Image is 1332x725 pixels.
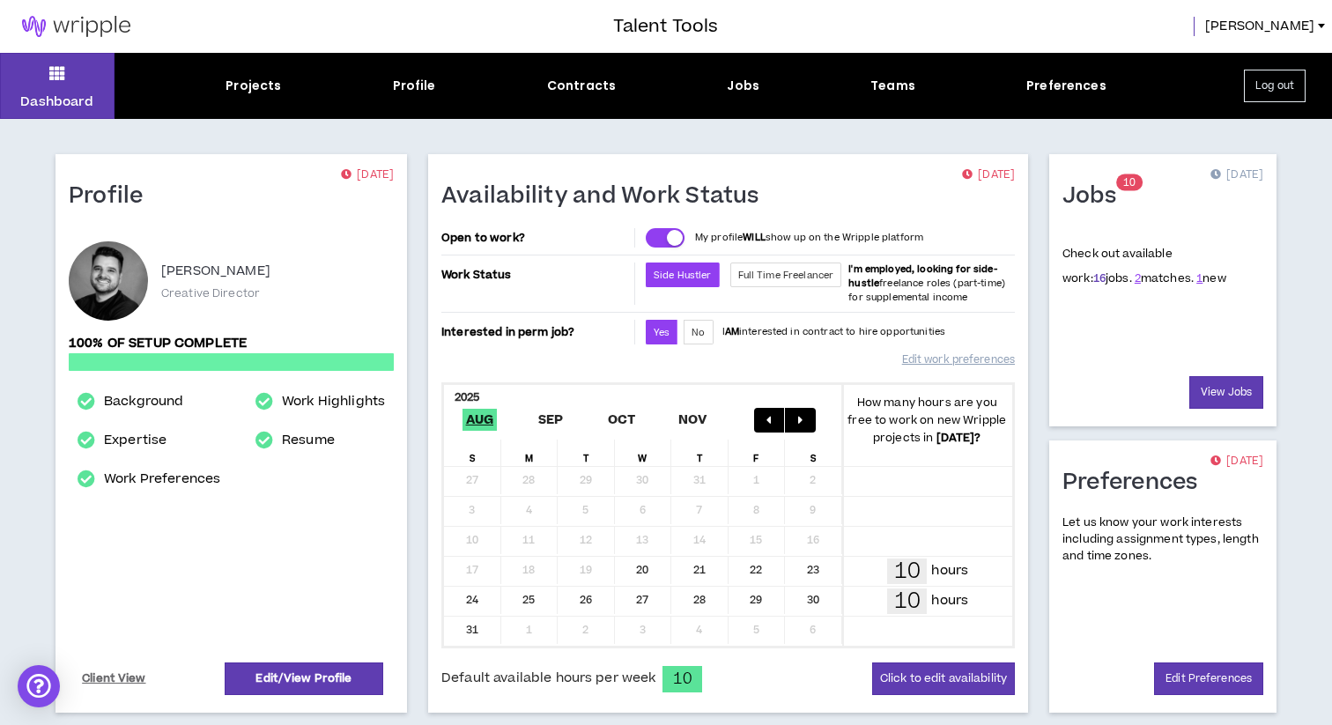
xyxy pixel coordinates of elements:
[613,13,718,40] h3: Talent Tools
[226,77,281,95] div: Projects
[1062,514,1263,566] p: Let us know your work interests including assignment types, length and time zones.
[444,440,501,466] div: S
[1123,175,1129,190] span: 1
[441,231,631,245] p: Open to work?
[931,591,968,610] p: hours
[1205,17,1314,36] span: [PERSON_NAME]
[282,430,335,451] a: Resume
[441,263,631,287] p: Work Status
[785,440,842,466] div: S
[1196,270,1202,286] a: 1
[654,326,670,339] span: Yes
[842,394,1013,447] p: How many hours are you free to work on new Wripple projects in
[1154,662,1263,695] a: Edit Preferences
[79,663,149,694] a: Client View
[1062,182,1129,211] h1: Jobs
[902,344,1015,375] a: Edit work preferences
[870,77,915,95] div: Teams
[743,231,766,244] strong: WILL
[455,389,480,405] b: 2025
[722,325,946,339] p: I interested in contract to hire opportunities
[1244,70,1306,102] button: Log out
[341,166,394,184] p: [DATE]
[1062,246,1226,286] p: Check out available work:
[501,440,559,466] div: M
[393,77,436,95] div: Profile
[1129,175,1136,190] span: 0
[1135,270,1141,286] a: 2
[441,182,773,211] h1: Availability and Work Status
[558,440,615,466] div: T
[725,325,739,338] strong: AM
[872,662,1015,695] button: Click to edit availability
[729,440,786,466] div: F
[1062,469,1211,497] h1: Preferences
[441,320,631,344] p: Interested in perm job?
[161,261,270,282] p: [PERSON_NAME]
[615,440,672,466] div: W
[1210,453,1263,470] p: [DATE]
[1116,174,1143,191] sup: 10
[675,409,711,431] span: Nov
[1026,77,1106,95] div: Preferences
[547,77,616,95] div: Contracts
[69,241,148,321] div: Stephen L.
[692,326,705,339] span: No
[69,182,157,211] h1: Profile
[535,409,567,431] span: Sep
[727,77,759,95] div: Jobs
[604,409,640,431] span: Oct
[104,391,183,412] a: Background
[20,92,93,111] p: Dashboard
[69,334,394,353] p: 100% of setup complete
[225,662,383,695] a: Edit/View Profile
[1210,166,1263,184] p: [DATE]
[161,285,260,301] p: Creative Director
[441,669,655,688] span: Default available hours per week
[1189,376,1263,409] a: View Jobs
[1093,270,1106,286] a: 16
[104,430,166,451] a: Expertise
[1135,270,1194,286] span: matches.
[1196,270,1226,286] span: new
[962,166,1015,184] p: [DATE]
[462,409,498,431] span: Aug
[931,561,968,581] p: hours
[695,231,923,245] p: My profile show up on the Wripple platform
[671,440,729,466] div: T
[848,263,996,290] b: I'm employed, looking for side-hustle
[282,391,385,412] a: Work Highlights
[738,269,834,282] span: Full Time Freelancer
[848,263,1005,304] span: freelance roles (part-time) for supplemental income
[1093,270,1132,286] span: jobs.
[936,430,981,446] b: [DATE] ?
[18,665,60,707] div: Open Intercom Messenger
[104,469,220,490] a: Work Preferences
